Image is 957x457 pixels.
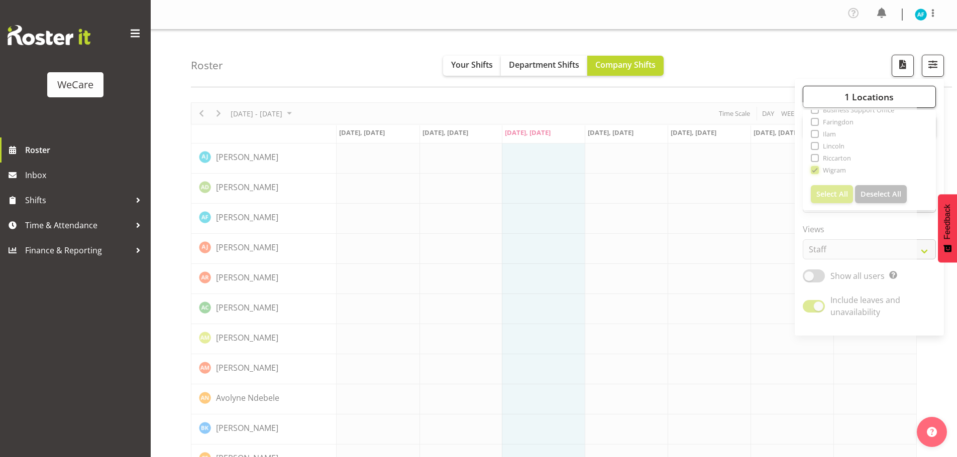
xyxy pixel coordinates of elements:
img: alex-ferguson10997.jpg [915,9,927,21]
span: Shifts [25,193,131,208]
span: Feedback [943,204,952,239]
span: Finance & Reporting [25,243,131,258]
button: Department Shifts [501,56,587,76]
button: Your Shifts [443,56,501,76]
button: Feedback - Show survey [938,194,957,262]
button: Filter Shifts [922,55,944,77]
span: Time & Attendance [25,218,131,233]
button: Download a PDF of the roster according to the set date range. [892,55,914,77]
img: Rosterit website logo [8,25,90,45]
button: Company Shifts [587,56,664,76]
span: Your Shifts [451,59,493,70]
span: Inbox [25,168,146,183]
div: WeCare [57,77,93,92]
span: Company Shifts [595,59,656,70]
h4: Roster [191,60,223,71]
img: help-xxl-2.png [927,427,937,437]
button: 1 Locations [803,86,936,108]
span: Roster [25,142,146,158]
span: Department Shifts [509,59,579,70]
span: 1 Locations [844,91,894,103]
